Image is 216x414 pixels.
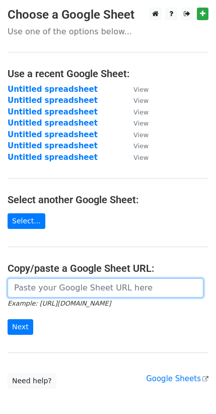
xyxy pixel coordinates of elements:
[8,194,208,206] h4: Select another Google Sheet:
[8,26,208,37] p: Use one of the options below...
[123,107,149,116] a: View
[8,141,98,150] a: Untitled spreadsheet
[146,374,208,383] a: Google Sheets
[133,86,149,93] small: View
[123,153,149,162] a: View
[123,119,149,128] a: View
[133,108,149,116] small: View
[133,154,149,161] small: View
[8,300,111,307] small: Example: [URL][DOMAIN_NAME]
[8,319,33,335] input: Next
[8,213,45,229] a: Select...
[8,68,208,80] h4: Use a recent Google Sheet:
[8,8,208,22] h3: Choose a Google Sheet
[8,373,56,389] a: Need help?
[8,278,203,298] input: Paste your Google Sheet URL here
[8,262,208,274] h4: Copy/paste a Google Sheet URL:
[8,107,98,116] a: Untitled spreadsheet
[123,85,149,94] a: View
[166,366,216,414] iframe: Chat Widget
[133,120,149,127] small: View
[123,130,149,139] a: View
[123,96,149,105] a: View
[8,119,98,128] a: Untitled spreadsheet
[133,142,149,150] small: View
[8,130,98,139] a: Untitled spreadsheet
[8,96,98,105] a: Untitled spreadsheet
[8,153,98,162] a: Untitled spreadsheet
[133,97,149,104] small: View
[133,131,149,139] small: View
[8,85,98,94] a: Untitled spreadsheet
[123,141,149,150] a: View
